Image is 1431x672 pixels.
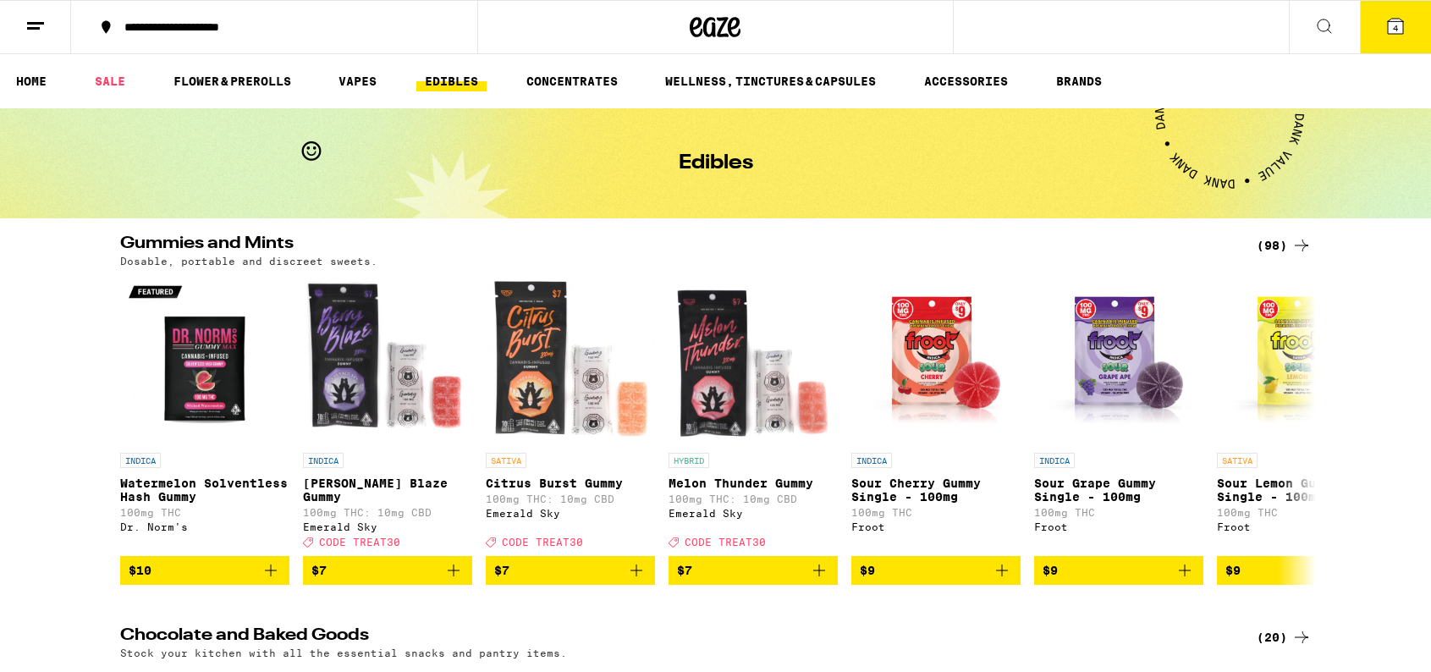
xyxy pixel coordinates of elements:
p: INDICA [120,453,161,468]
span: $10 [129,564,151,577]
a: SALE [86,71,134,91]
button: Add to bag [486,556,655,585]
img: Froot - Sour Lemon Gummy Single - 100mg [1217,275,1386,444]
p: 100mg THC [120,507,289,518]
h2: Gummies and Mints [120,235,1229,256]
span: CODE TREAT30 [319,537,400,548]
img: Froot - Sour Grape Gummy Single - 100mg [1034,275,1203,444]
img: Emerald Sky - Citrus Burst Gummy [486,275,655,444]
p: 100mg THC: 10mg CBD [669,493,838,504]
p: Sour Cherry Gummy Single - 100mg [851,476,1021,504]
a: Open page for Melon Thunder Gummy from Emerald Sky [669,275,838,556]
p: Melon Thunder Gummy [669,476,838,490]
a: Open page for Citrus Burst Gummy from Emerald Sky [486,275,655,556]
button: 4 [1360,1,1431,53]
a: ACCESSORIES [916,71,1016,91]
p: 100mg THC [1034,507,1203,518]
span: $9 [1043,564,1058,577]
div: Froot [851,521,1021,532]
p: 100mg THC: 10mg CBD [486,493,655,504]
img: Emerald Sky - Melon Thunder Gummy [669,275,838,444]
p: Stock your kitchen with all the essential snacks and pantry items. [120,647,567,658]
span: CODE TREAT30 [685,537,766,548]
div: Emerald Sky [486,508,655,519]
p: 100mg THC: 10mg CBD [303,507,472,518]
p: HYBRID [669,453,709,468]
span: $9 [860,564,875,577]
a: FLOWER & PREROLLS [165,71,300,91]
button: BRANDS [1048,71,1110,91]
p: Citrus Burst Gummy [486,476,655,490]
p: Watermelon Solventless Hash Gummy [120,476,289,504]
span: $7 [494,564,509,577]
p: SATIVA [1217,453,1258,468]
button: Add to bag [669,556,838,585]
p: INDICA [303,453,344,468]
p: 100mg THC [1217,507,1386,518]
a: Open page for Watermelon Solventless Hash Gummy from Dr. Norm's [120,275,289,556]
img: Froot - Sour Cherry Gummy Single - 100mg [851,275,1021,444]
span: $9 [1225,564,1241,577]
p: INDICA [1034,453,1075,468]
img: Emerald Sky - Berry Blaze Gummy [303,275,472,444]
a: EDIBLES [416,71,487,91]
button: Add to bag [120,556,289,585]
a: Open page for Sour Cherry Gummy Single - 100mg from Froot [851,275,1021,556]
p: Sour Lemon Gummy Single - 100mg [1217,476,1386,504]
div: Froot [1034,521,1203,532]
p: [PERSON_NAME] Blaze Gummy [303,476,472,504]
p: Dosable, portable and discreet sweets. [120,256,377,267]
a: VAPES [330,71,385,91]
a: (20) [1257,627,1312,647]
span: CODE TREAT30 [502,537,583,548]
span: 4 [1393,23,1398,33]
div: Dr. Norm's [120,521,289,532]
div: Froot [1217,521,1386,532]
button: Add to bag [851,556,1021,585]
p: Sour Grape Gummy Single - 100mg [1034,476,1203,504]
a: HOME [8,71,55,91]
span: $7 [311,564,327,577]
h1: Edibles [679,153,753,174]
button: Add to bag [1217,556,1386,585]
img: Dr. Norm's - Watermelon Solventless Hash Gummy [120,275,289,444]
div: Emerald Sky [669,508,838,519]
p: 100mg THC [851,507,1021,518]
span: $7 [677,564,692,577]
h2: Chocolate and Baked Goods [120,627,1229,647]
button: Add to bag [1034,556,1203,585]
button: Add to bag [303,556,472,585]
a: Open page for Sour Lemon Gummy Single - 100mg from Froot [1217,275,1386,556]
a: (98) [1257,235,1312,256]
p: SATIVA [486,453,526,468]
a: WELLNESS, TINCTURES & CAPSULES [657,71,884,91]
iframe: Opens a widget where you can find more information [1323,621,1414,664]
p: INDICA [851,453,892,468]
a: CONCENTRATES [518,71,626,91]
div: Emerald Sky [303,521,472,532]
a: Open page for Berry Blaze Gummy from Emerald Sky [303,275,472,556]
a: Open page for Sour Grape Gummy Single - 100mg from Froot [1034,275,1203,556]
